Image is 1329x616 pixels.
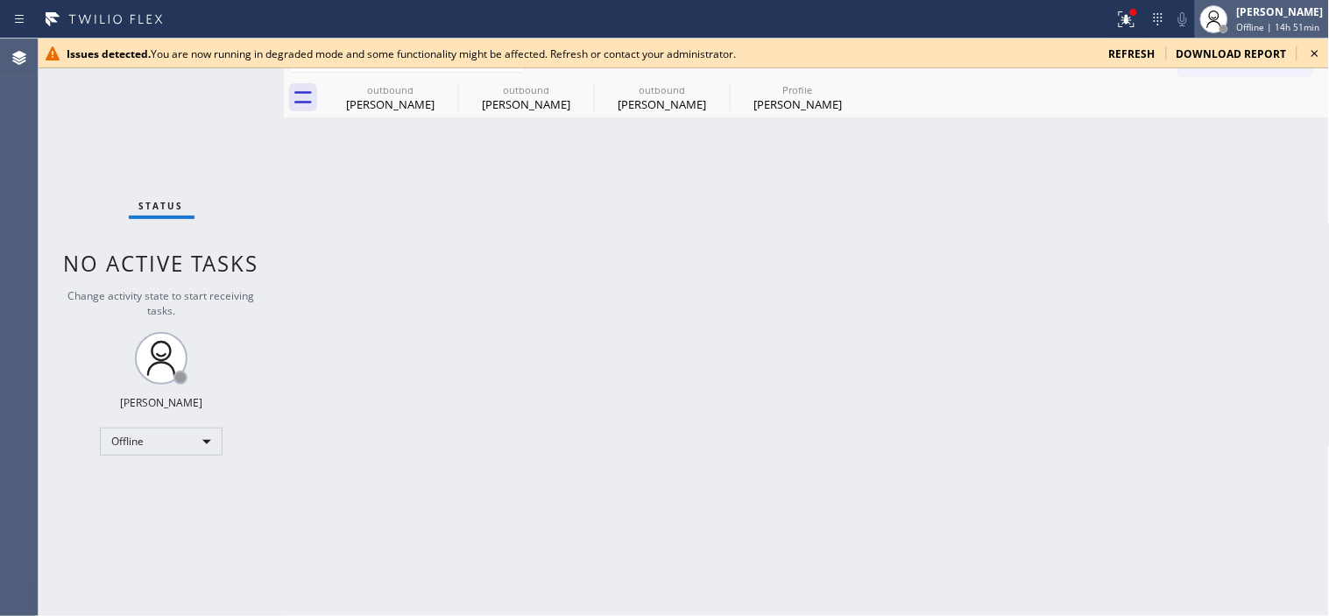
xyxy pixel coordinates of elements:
div: Sasha Ramsawak [596,78,728,117]
div: Sasha Ramsawak [460,78,592,117]
span: refresh [1109,46,1156,61]
div: outbound [460,83,592,96]
b: Issues detected. [67,46,151,61]
div: Stephanie Reuben [732,78,864,117]
div: [PERSON_NAME] [460,96,592,112]
span: Change activity state to start receiving tasks. [68,288,255,318]
div: [PERSON_NAME] [596,96,728,112]
button: Mute [1170,7,1195,32]
span: Status [139,200,184,212]
div: William Torres [324,78,456,117]
div: [PERSON_NAME] [324,96,456,112]
div: outbound [324,83,456,96]
div: Offline [100,428,223,456]
div: [PERSON_NAME] [120,395,202,410]
span: No active tasks [64,249,259,278]
span: Offline | 14h 51min [1237,21,1320,33]
span: download report [1177,46,1287,61]
div: [PERSON_NAME] [732,96,864,112]
div: [PERSON_NAME] [1237,4,1324,19]
div: Profile [732,83,864,96]
div: outbound [596,83,728,96]
div: You are now running in degraded mode and some functionality might be affected. Refresh or contact... [67,46,1095,61]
